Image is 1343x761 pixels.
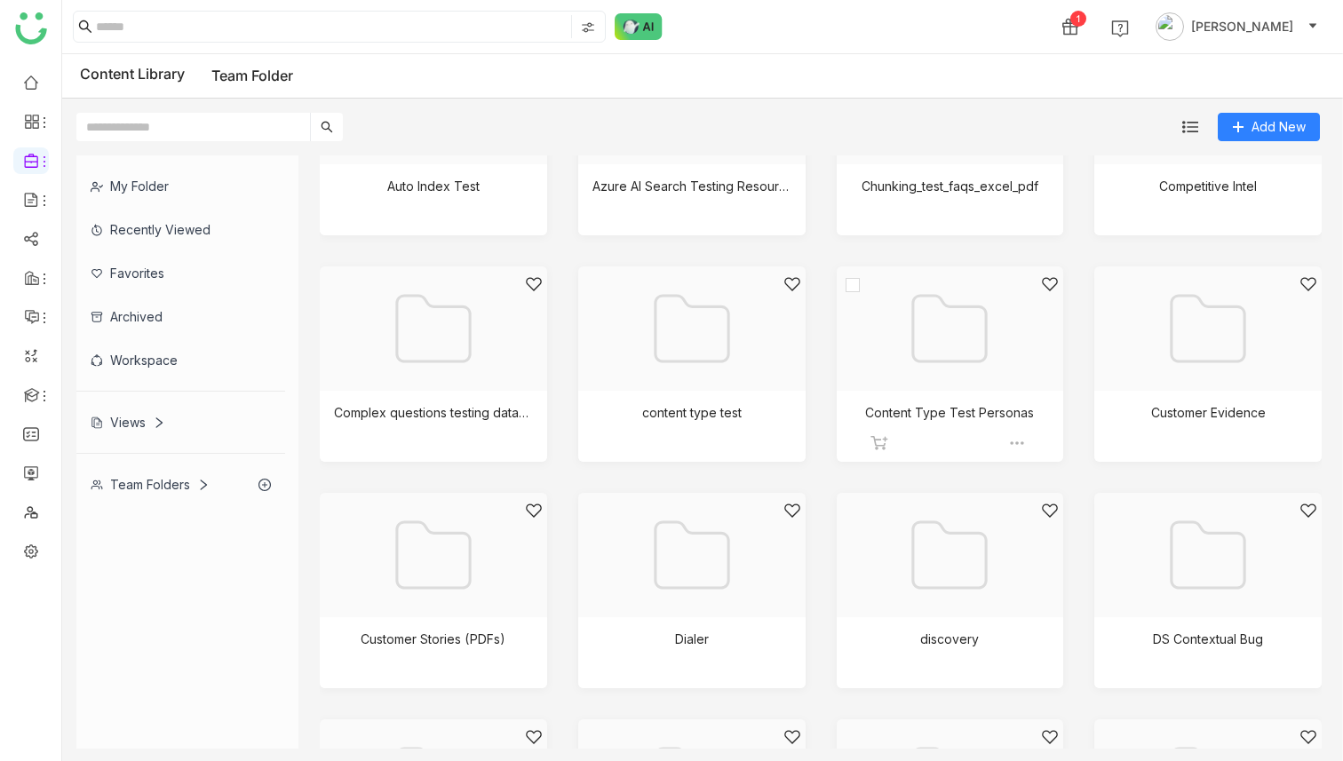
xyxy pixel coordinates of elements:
[1152,12,1322,41] button: [PERSON_NAME]
[1218,113,1320,141] button: Add New
[920,631,979,646] div: discovery
[615,13,663,40] img: ask-buddy-normal.svg
[389,284,478,373] img: Folder
[905,511,994,599] img: Folder
[80,65,293,87] div: Content Library
[76,295,285,338] div: Archived
[1156,12,1184,41] img: avatar
[361,631,505,646] div: Customer Stories (PDFs)
[389,511,478,599] img: Folder
[642,405,742,420] div: content type test
[1164,511,1252,599] img: Folder
[1159,178,1257,194] div: Competitive Intel
[1153,631,1263,646] div: DS Contextual Bug
[1182,119,1198,135] img: list.svg
[1191,17,1293,36] span: [PERSON_NAME]
[862,178,1038,194] div: Chunking_test_faqs_excel_pdf
[76,164,285,208] div: My Folder
[387,178,480,194] div: Auto Index Test
[581,20,595,35] img: search-type.svg
[91,415,165,430] div: Views
[648,284,736,373] img: Folder
[1252,117,1306,137] span: Add New
[15,12,47,44] img: logo
[648,511,736,599] img: Folder
[211,67,293,84] a: Team Folder
[1111,20,1129,37] img: help.svg
[1008,434,1026,452] img: more-options.svg
[1151,405,1266,420] div: Customer Evidence
[1070,11,1086,27] div: 1
[1164,284,1252,373] img: Folder
[76,338,285,382] div: Workspace
[592,178,791,194] div: Azure AI Search Testing Resources
[91,477,210,492] div: Team Folders
[870,434,888,452] img: add_to_share_grey.svg
[675,631,709,646] div: Dialer
[76,208,285,251] div: Recently Viewed
[334,405,533,420] div: Complex questions testing database
[76,251,285,295] div: Favorites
